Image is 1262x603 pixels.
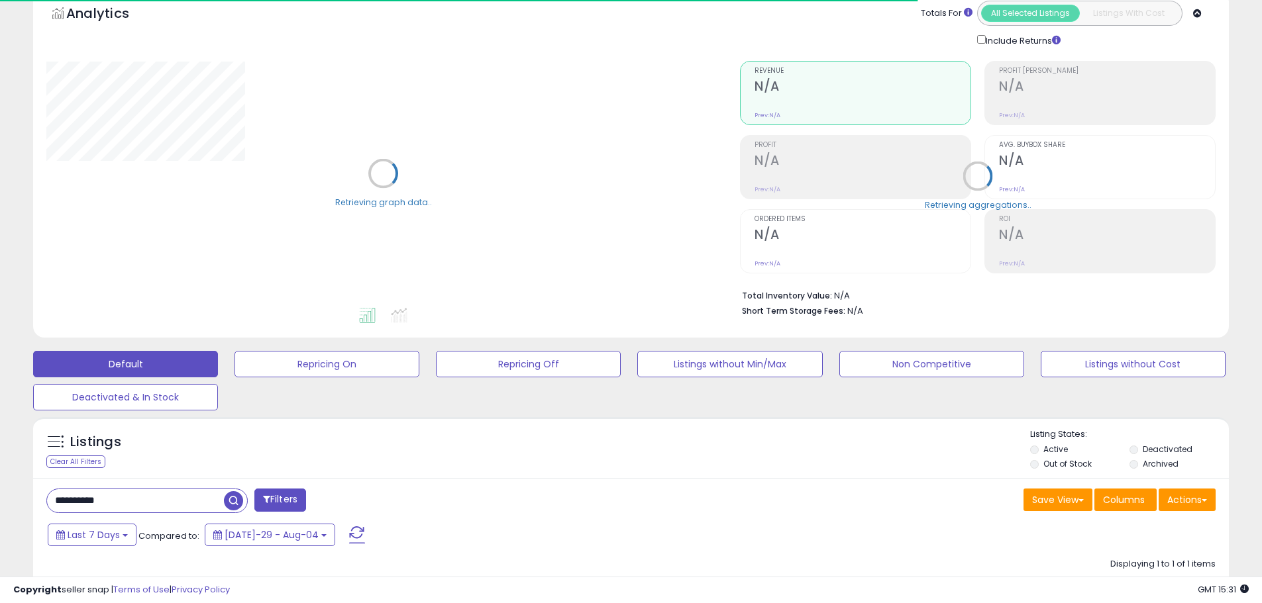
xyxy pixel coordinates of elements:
span: Compared to: [138,530,199,542]
div: Clear All Filters [46,455,105,468]
h5: Listings [70,433,121,451]
button: Save View [1024,488,1092,511]
button: Actions [1159,488,1216,511]
button: Repricing Off [436,351,621,377]
button: Listings With Cost [1079,5,1178,22]
button: All Selected Listings [981,5,1080,22]
button: Listings without Min/Max [637,351,822,377]
button: Listings without Cost [1041,351,1226,377]
div: Retrieving graph data.. [335,196,432,208]
button: Last 7 Days [48,524,136,546]
button: Columns [1094,488,1157,511]
label: Out of Stock [1043,458,1092,469]
a: Terms of Use [113,583,170,596]
button: Deactivated & In Stock [33,384,218,410]
label: Archived [1143,458,1179,469]
div: Include Returns [967,32,1077,48]
button: Non Competitive [839,351,1024,377]
button: Filters [254,488,306,512]
label: Active [1043,443,1068,455]
button: Repricing On [235,351,419,377]
div: Displaying 1 to 1 of 1 items [1110,558,1216,571]
a: Privacy Policy [172,583,230,596]
button: Default [33,351,218,377]
label: Deactivated [1143,443,1192,455]
div: Totals For [921,7,973,20]
p: Listing States: [1030,428,1229,441]
div: seller snap | | [13,584,230,596]
span: [DATE]-29 - Aug-04 [225,528,319,541]
span: Last 7 Days [68,528,120,541]
strong: Copyright [13,583,62,596]
div: Retrieving aggregations.. [925,199,1031,210]
h5: Analytics [66,4,155,26]
span: Columns [1103,493,1145,506]
span: 2025-08-12 15:31 GMT [1198,583,1249,596]
button: [DATE]-29 - Aug-04 [205,524,335,546]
